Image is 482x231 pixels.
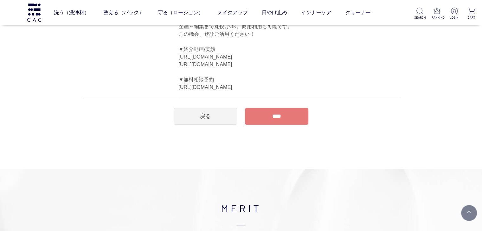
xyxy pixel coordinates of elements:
a: SEARCH [414,8,425,20]
a: 洗う（洗浄料） [54,4,89,22]
p: LOGIN [449,15,460,20]
img: logo [26,3,42,22]
a: クリーナー [345,4,371,22]
a: メイクアップ [217,4,248,22]
a: インナーケア [301,4,331,22]
a: 整える（パック） [103,4,144,22]
a: 守る（ローション） [158,4,203,22]
a: 戻る [174,108,237,125]
p: SEARCH [414,15,425,20]
p: CART [466,15,477,20]
p: RANKING [432,15,443,20]
a: CART [466,8,477,20]
a: LOGIN [449,8,460,20]
a: 日やけ止め [262,4,287,22]
a: RANKING [432,8,443,20]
